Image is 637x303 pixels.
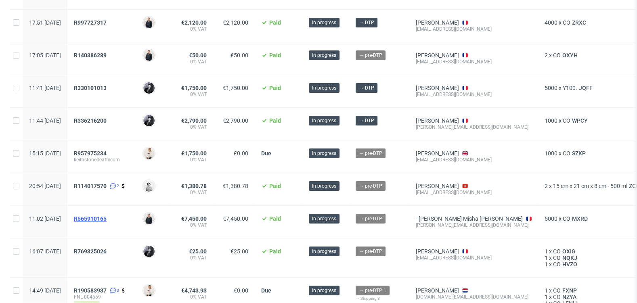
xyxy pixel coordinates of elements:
span: €25.00 [189,248,207,255]
a: [PERSON_NAME] [416,150,459,157]
span: 16:07 [DATE] [29,248,61,255]
a: R565910165 [74,215,108,222]
span: 2 [545,183,548,189]
span: 5000 [545,215,557,222]
span: CO [553,261,561,267]
span: WPCY [570,117,589,124]
span: In progress [312,215,336,222]
span: CO [553,294,561,300]
span: 1 [545,287,548,294]
a: HVZO [561,261,579,267]
span: CO [553,248,561,255]
span: 0% VAT [175,124,207,130]
span: €7,450.00 [181,215,207,222]
a: NQKJ [561,255,579,261]
span: 2 [117,183,119,189]
span: 0% VAT [175,222,207,228]
span: In progress [312,117,336,124]
span: In progress [312,52,336,59]
span: 11:41 [DATE] [29,85,61,91]
span: → DTP [359,117,374,124]
span: €50.00 [189,52,207,59]
span: CO [563,117,570,124]
div: → Shipping 3 [356,295,403,302]
span: 1 [545,248,548,255]
div: [PERSON_NAME][EMAIL_ADDRESS][DOMAIN_NAME] [416,124,532,130]
span: Paid [269,19,281,26]
div: [EMAIL_ADDRESS][DOMAIN_NAME] [416,255,532,261]
span: 2 [545,52,548,59]
a: NZYA [561,294,578,300]
a: FXNP [561,287,578,294]
span: SZKP [570,150,587,157]
a: MXRD [570,215,589,222]
span: 1000 [545,117,557,124]
a: [PERSON_NAME] [416,85,459,91]
span: 0% VAT [175,255,207,261]
span: Paid [269,215,281,222]
a: 2 [108,183,119,189]
span: 3 [117,287,119,294]
span: In progress [312,248,336,255]
span: €4,743.93 [181,287,207,294]
a: R190583937 [74,287,108,294]
span: In progress [312,182,336,190]
span: In progress [312,19,336,26]
span: €2,790.00 [223,117,248,124]
span: 15 cm x 21 cm x 8 cm - 500 ml [553,183,627,189]
span: 17:05 [DATE] [29,52,61,59]
span: → pre-DTP [359,248,382,255]
span: Paid [269,52,281,59]
img: Philippe Dubuy [143,82,155,94]
span: CO [563,215,570,222]
span: R336216200 [74,117,107,124]
img: Dudek Mariola [143,180,155,192]
span: R140386289 [74,52,107,59]
a: R957975234 [74,150,108,157]
a: OXYH [561,52,579,59]
img: Adrian Margula [143,213,155,224]
span: In progress [312,84,336,92]
span: 5000 [545,85,557,91]
span: 0% VAT [175,189,207,196]
span: €50.00 [230,52,248,59]
img: Mari Fok [143,148,155,159]
span: R330101013 [74,85,107,91]
span: 14:49 [DATE] [29,287,61,294]
span: Paid [269,248,281,255]
img: Philippe Dubuy [143,115,155,126]
span: 17:51 [DATE] [29,19,61,26]
a: [PERSON_NAME] [416,117,459,124]
a: R330101013 [74,85,108,91]
span: R565910165 [74,215,107,222]
img: Philippe Dubuy [143,246,155,257]
span: £1,750.00 [181,150,207,157]
span: €25.00 [230,248,248,255]
img: Mari Fok [143,285,155,296]
span: 0% VAT [175,59,207,65]
span: Y100. [563,85,577,91]
span: €2,790.00 [181,117,207,124]
span: €1,380.78 [223,183,248,189]
div: [EMAIL_ADDRESS][DOMAIN_NAME] [416,157,532,163]
a: R114017570 [74,183,108,189]
span: 20:54 [DATE] [29,183,61,189]
div: [EMAIL_ADDRESS][DOMAIN_NAME] [416,59,532,65]
span: → pre-DTP 1 [359,287,386,294]
a: 3 [108,287,119,294]
a: R140386289 [74,52,108,59]
a: JQFF [577,85,594,91]
span: 1 [545,294,548,300]
span: €7,450.00 [223,215,248,222]
span: R957975234 [74,150,107,157]
span: OXIG [561,248,577,255]
span: → pre-DTP [359,150,382,157]
div: [EMAIL_ADDRESS][DOMAIN_NAME] [416,26,532,32]
a: R336216200 [74,117,108,124]
a: [PERSON_NAME] [416,19,459,26]
span: €1,750.00 [181,85,207,91]
span: → pre-DTP [359,215,382,222]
